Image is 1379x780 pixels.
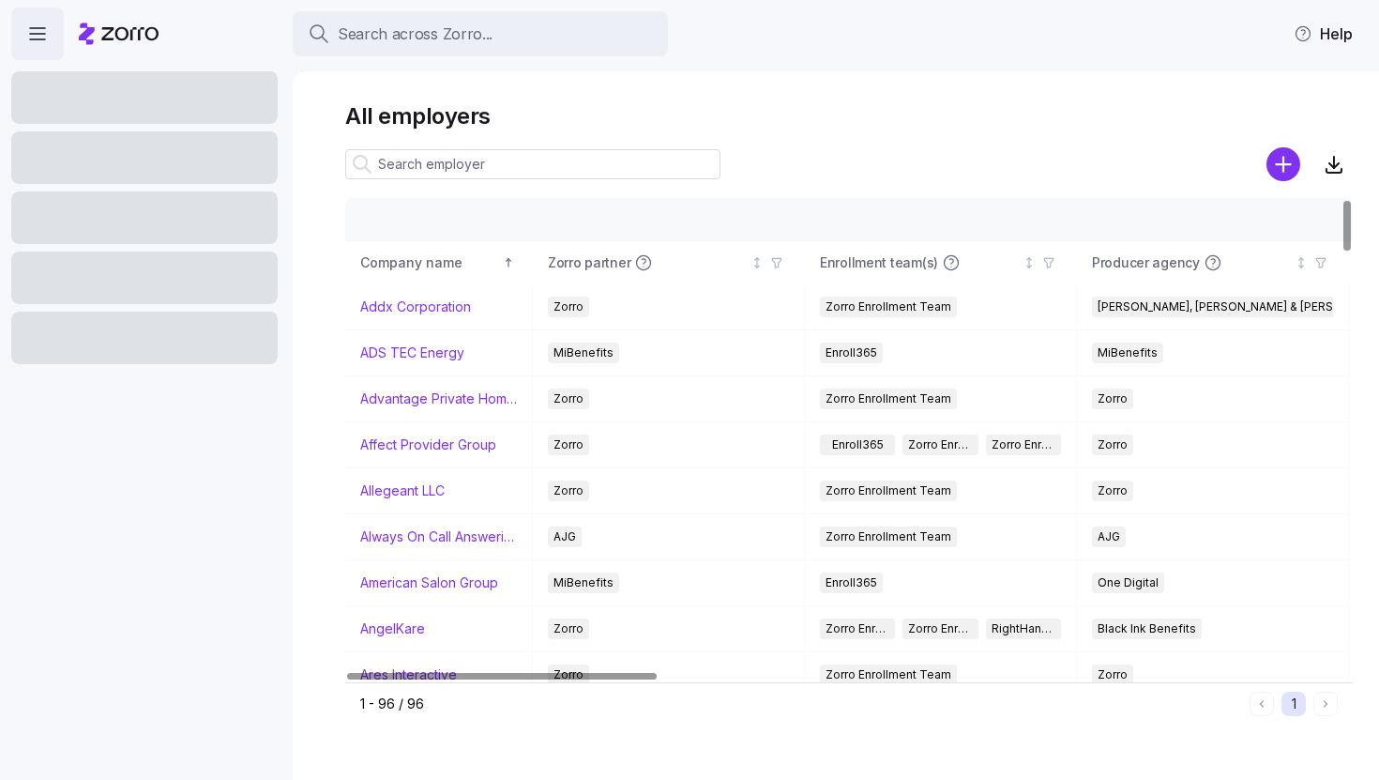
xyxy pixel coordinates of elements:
span: Enroll365 [832,435,884,455]
a: Affect Provider Group [360,436,496,454]
button: Previous page [1250,692,1274,716]
div: Company name [360,252,499,273]
span: Zorro Enrollment Experts [908,619,972,639]
span: Zorro [553,481,583,501]
button: Help [1279,15,1368,53]
svg: add icon [1266,147,1300,181]
span: Zorro [553,297,583,317]
div: Not sorted [1023,256,1036,269]
h1: All employers [345,101,1353,130]
span: MiBenefits [553,343,614,363]
span: Zorro [553,435,583,455]
span: Producer agency [1092,253,1200,272]
a: Addx Corporation [360,298,471,316]
span: Zorro Enrollment Team [826,619,889,639]
button: Search across Zorro... [293,11,668,56]
span: Help [1294,23,1353,45]
span: MiBenefits [553,573,614,593]
span: MiBenefits [1098,343,1158,363]
span: Enrollment team(s) [820,253,938,272]
th: Enrollment team(s)Not sorted [805,241,1077,284]
span: Zorro Enrollment Team [826,481,951,501]
span: Zorro Enrollment Experts [992,435,1055,455]
span: RightHandMan Financial [992,619,1055,639]
span: Search across Zorro... [338,23,492,46]
span: One Digital [1098,573,1159,593]
span: Zorro partner [548,253,630,272]
div: Sorted ascending [502,256,515,269]
a: Allegeant LLC [360,482,445,500]
a: Advantage Private Home Care [360,390,517,408]
th: Producer agencyNot sorted [1077,241,1349,284]
th: Zorro partnerNot sorted [533,241,805,284]
span: Zorro [1098,481,1128,501]
span: Black Ink Benefits [1098,619,1196,639]
a: Always On Call Answering Service [360,528,517,546]
span: Zorro [1098,435,1128,455]
span: AJG [1098,527,1120,547]
span: Zorro [553,665,583,685]
span: Zorro Enrollment Team [826,527,951,547]
button: Next page [1313,692,1338,716]
span: Zorro Enrollment Team [826,389,951,409]
a: American Salon Group [360,574,498,592]
a: AngelKare [360,619,425,638]
span: Zorro [1098,665,1128,685]
button: 1 [1281,692,1306,716]
div: 1 - 96 / 96 [360,695,1242,713]
span: Enroll365 [826,343,877,363]
a: ADS TEC Energy [360,344,464,362]
a: Ares Interactive [360,665,457,684]
input: Search employer [345,149,720,179]
th: Company nameSorted ascending [345,241,533,284]
span: Zorro Enrollment Team [826,297,951,317]
span: Zorro Enrollment Team [908,435,972,455]
span: Enroll365 [826,573,877,593]
span: Zorro [553,619,583,639]
span: Zorro [1098,389,1128,409]
span: Zorro [553,389,583,409]
div: Not sorted [750,256,764,269]
span: Zorro Enrollment Team [826,665,951,685]
span: AJG [553,527,576,547]
div: Not sorted [1295,256,1308,269]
